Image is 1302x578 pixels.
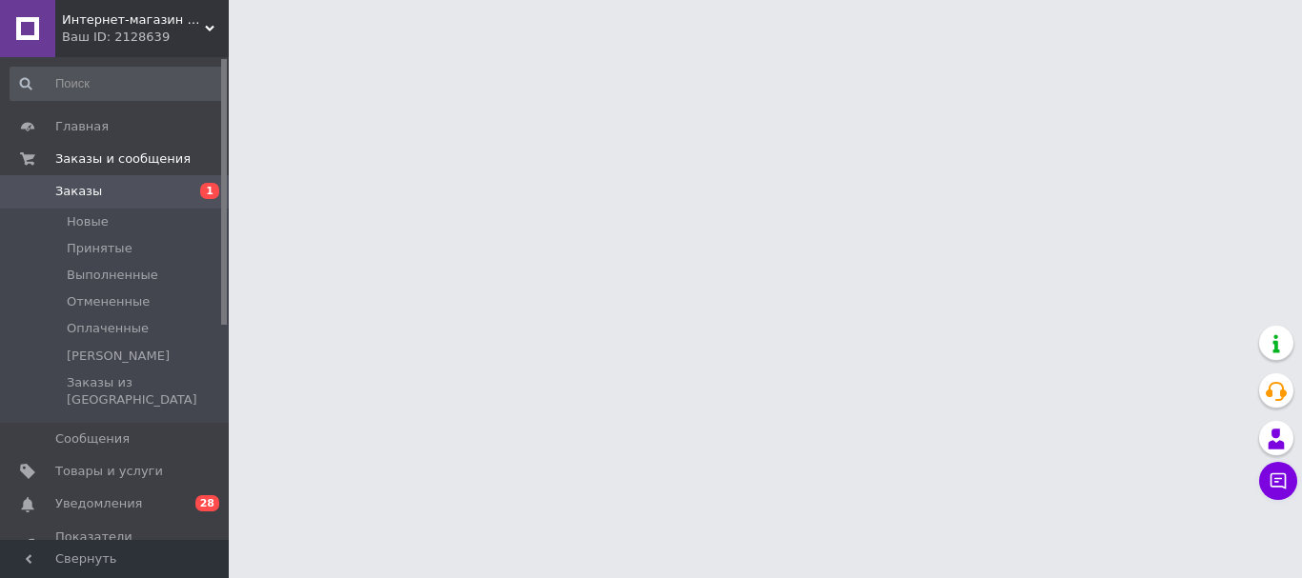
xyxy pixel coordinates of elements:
span: Показатели работы компании [55,528,176,563]
span: Заказы и сообщения [55,150,191,168]
span: Сообщения [55,430,130,448]
span: Выполненные [67,267,158,284]
span: Главная [55,118,109,135]
span: Интернет-магазин ветеринарных препаратов «33 Коровы» [62,11,205,29]
span: Заказы [55,183,102,200]
span: Новые [67,213,109,230]
span: 1 [200,183,219,199]
span: [PERSON_NAME] [67,348,170,365]
span: Товары и услуги [55,463,163,480]
input: Поиск [10,67,225,101]
span: Принятые [67,240,132,257]
span: Уведомления [55,495,142,512]
span: 28 [195,495,219,511]
span: Заказы из [GEOGRAPHIC_DATA] [67,374,223,409]
div: Ваш ID: 2128639 [62,29,229,46]
span: Оплаченные [67,320,149,337]
span: Отмененные [67,293,150,310]
button: Чат с покупателем [1259,462,1297,500]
